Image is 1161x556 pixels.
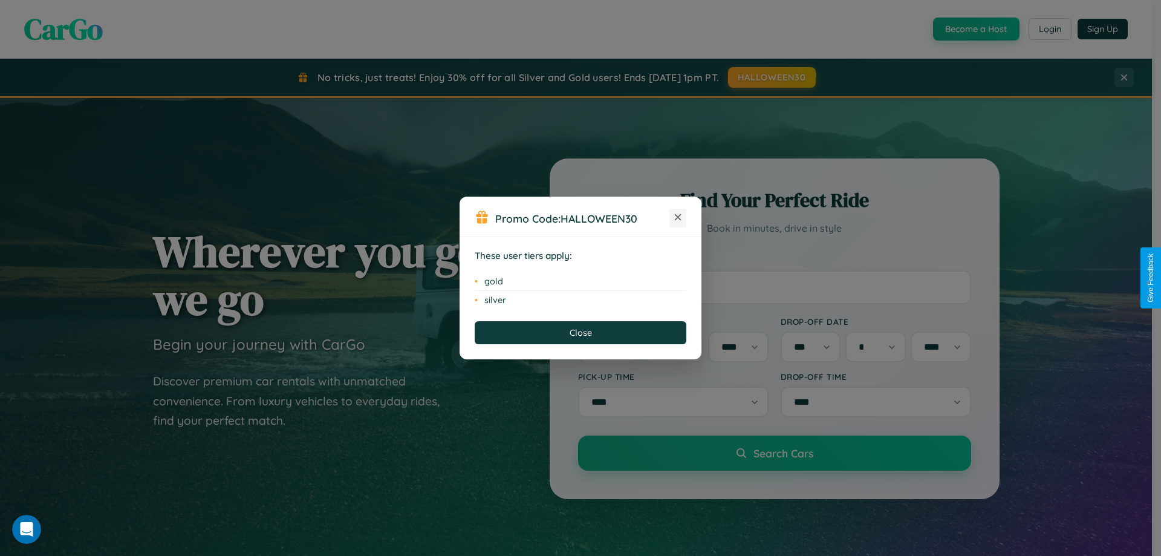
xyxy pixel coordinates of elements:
[12,515,41,544] iframe: Intercom live chat
[495,212,669,225] h3: Promo Code:
[475,321,686,344] button: Close
[475,272,686,291] li: gold
[1146,253,1155,303] div: Give Feedback
[475,291,686,309] li: silver
[475,250,572,261] strong: These user tiers apply:
[561,212,637,225] b: HALLOWEEN30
